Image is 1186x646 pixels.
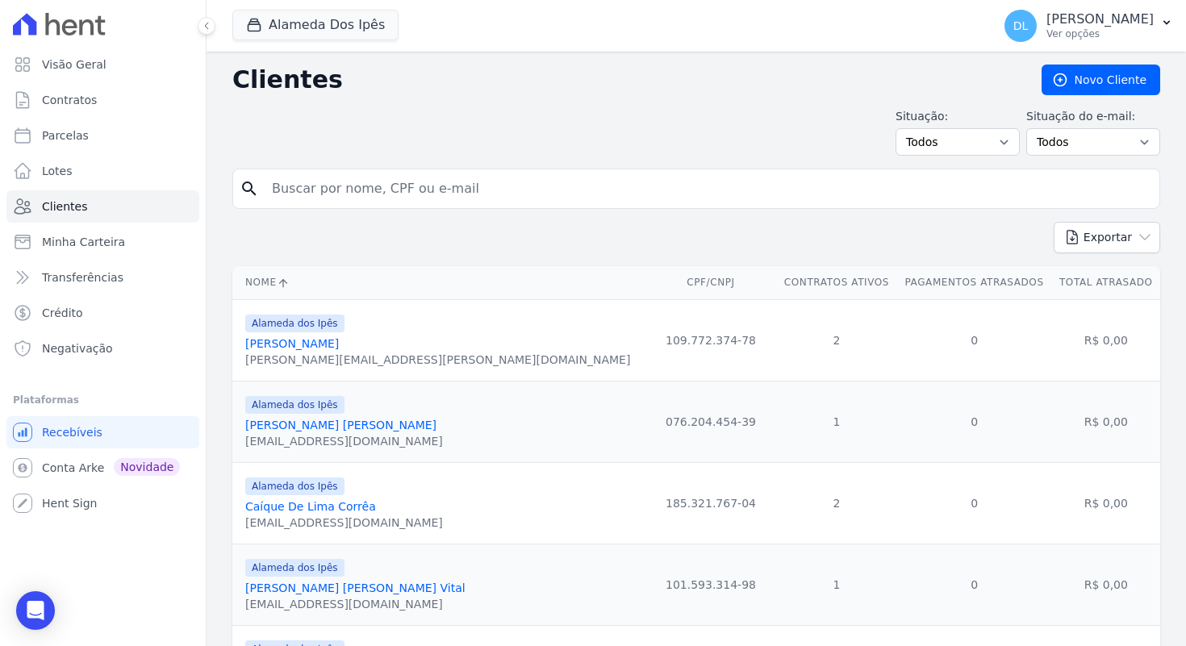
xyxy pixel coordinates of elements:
[896,108,1020,125] label: Situação:
[1052,381,1160,462] td: R$ 0,00
[16,591,55,630] div: Open Intercom Messenger
[42,56,106,73] span: Visão Geral
[42,269,123,285] span: Transferências
[42,460,104,476] span: Conta Arke
[42,340,113,356] span: Negativação
[6,487,199,519] a: Hent Sign
[232,10,399,40] button: Alameda Dos Ipês
[42,163,73,179] span: Lotes
[645,266,777,299] th: CPF/CNPJ
[42,127,89,144] span: Parcelas
[245,315,345,332] span: Alameda dos Ipês
[245,419,436,431] a: [PERSON_NAME] [PERSON_NAME]
[1052,462,1160,544] td: R$ 0,00
[897,266,1052,299] th: Pagamentos Atrasados
[776,544,896,625] td: 1
[114,458,180,476] span: Novidade
[245,337,339,350] a: [PERSON_NAME]
[245,433,443,449] div: [EMAIL_ADDRESS][DOMAIN_NAME]
[42,495,98,511] span: Hent Sign
[1052,299,1160,381] td: R$ 0,00
[776,266,896,299] th: Contratos Ativos
[232,65,1016,94] h2: Clientes
[992,3,1186,48] button: DL [PERSON_NAME] Ver opções
[1013,20,1029,31] span: DL
[897,381,1052,462] td: 0
[245,596,466,612] div: [EMAIL_ADDRESS][DOMAIN_NAME]
[645,299,777,381] td: 109.772.374-78
[1052,544,1160,625] td: R$ 0,00
[42,305,83,321] span: Crédito
[6,452,199,484] a: Conta Arke Novidade
[232,266,645,299] th: Nome
[6,84,199,116] a: Contratos
[42,198,87,215] span: Clientes
[42,234,125,250] span: Minha Carteira
[776,462,896,544] td: 2
[6,119,199,152] a: Parcelas
[1042,65,1160,95] a: Novo Cliente
[240,179,259,198] i: search
[245,352,630,368] div: [PERSON_NAME][EMAIL_ADDRESS][PERSON_NAME][DOMAIN_NAME]
[6,297,199,329] a: Crédito
[1046,27,1154,40] p: Ver opções
[6,155,199,187] a: Lotes
[645,544,777,625] td: 101.593.314-98
[245,500,376,513] a: Caíque De Lima Corrêa
[6,226,199,258] a: Minha Carteira
[245,515,443,531] div: [EMAIL_ADDRESS][DOMAIN_NAME]
[13,390,193,410] div: Plataformas
[245,559,345,577] span: Alameda dos Ipês
[6,332,199,365] a: Negativação
[776,381,896,462] td: 1
[897,544,1052,625] td: 0
[6,261,199,294] a: Transferências
[245,396,345,414] span: Alameda dos Ipês
[897,299,1052,381] td: 0
[42,424,102,440] span: Recebíveis
[1052,266,1160,299] th: Total Atrasado
[645,462,777,544] td: 185.321.767-04
[776,299,896,381] td: 2
[6,416,199,448] a: Recebíveis
[6,48,199,81] a: Visão Geral
[1054,222,1160,253] button: Exportar
[262,173,1153,205] input: Buscar por nome, CPF ou e-mail
[6,190,199,223] a: Clientes
[245,581,466,594] a: [PERSON_NAME] [PERSON_NAME] Vital
[1046,11,1154,27] p: [PERSON_NAME]
[1026,108,1160,125] label: Situação do e-mail:
[42,92,97,108] span: Contratos
[897,462,1052,544] td: 0
[645,381,777,462] td: 076.204.454-39
[245,477,345,495] span: Alameda dos Ipês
